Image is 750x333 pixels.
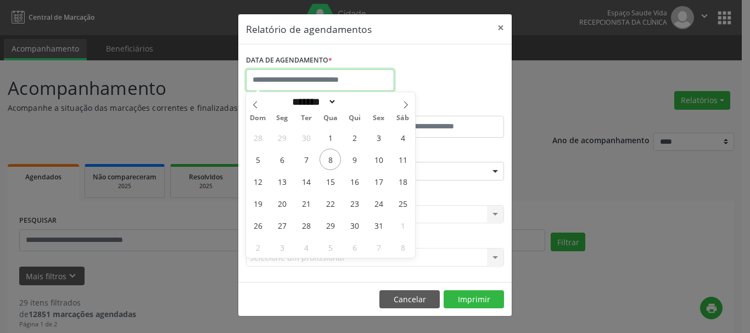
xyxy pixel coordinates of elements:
span: Novembro 4, 2025 [295,236,317,258]
button: Imprimir [444,290,504,309]
span: Setembro 29, 2025 [271,127,293,148]
button: Close [490,14,512,41]
span: Outubro 16, 2025 [344,171,365,192]
span: Outubro 20, 2025 [271,193,293,214]
span: Qui [343,115,367,122]
span: Outubro 5, 2025 [247,149,268,170]
span: Outubro 11, 2025 [392,149,413,170]
span: Novembro 2, 2025 [247,236,268,258]
input: Year [337,96,373,108]
label: ATÉ [378,99,504,116]
span: Outubro 18, 2025 [392,171,413,192]
span: Sáb [391,115,415,122]
select: Month [288,96,337,108]
span: Outubro 30, 2025 [344,215,365,236]
span: Outubro 24, 2025 [368,193,389,214]
span: Outubro 19, 2025 [247,193,268,214]
span: Outubro 29, 2025 [320,215,341,236]
span: Outubro 8, 2025 [320,149,341,170]
span: Outubro 1, 2025 [320,127,341,148]
span: Outubro 4, 2025 [392,127,413,148]
span: Novembro 8, 2025 [392,236,413,258]
label: DATA DE AGENDAMENTO [246,52,332,69]
span: Outubro 26, 2025 [247,215,268,236]
span: Outubro 2, 2025 [344,127,365,148]
span: Sex [367,115,391,122]
span: Outubro 22, 2025 [320,193,341,214]
span: Novembro 5, 2025 [320,236,341,258]
span: Novembro 7, 2025 [368,236,389,258]
span: Outubro 12, 2025 [247,171,268,192]
span: Outubro 27, 2025 [271,215,293,236]
span: Outubro 6, 2025 [271,149,293,170]
span: Outubro 31, 2025 [368,215,389,236]
span: Outubro 25, 2025 [392,193,413,214]
span: Dom [246,115,270,122]
span: Outubro 7, 2025 [295,149,317,170]
h5: Relatório de agendamentos [246,22,372,36]
button: Cancelar [379,290,440,309]
span: Outubro 10, 2025 [368,149,389,170]
span: Setembro 30, 2025 [295,127,317,148]
span: Ter [294,115,318,122]
span: Setembro 28, 2025 [247,127,268,148]
span: Outubro 9, 2025 [344,149,365,170]
span: Outubro 28, 2025 [295,215,317,236]
span: Novembro 1, 2025 [392,215,413,236]
span: Novembro 6, 2025 [344,236,365,258]
span: Outubro 23, 2025 [344,193,365,214]
span: Novembro 3, 2025 [271,236,293,258]
span: Outubro 21, 2025 [295,193,317,214]
span: Seg [270,115,294,122]
span: Outubro 13, 2025 [271,171,293,192]
span: Outubro 14, 2025 [295,171,317,192]
span: Outubro 15, 2025 [320,171,341,192]
span: Outubro 3, 2025 [368,127,389,148]
span: Qua [318,115,343,122]
span: Outubro 17, 2025 [368,171,389,192]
